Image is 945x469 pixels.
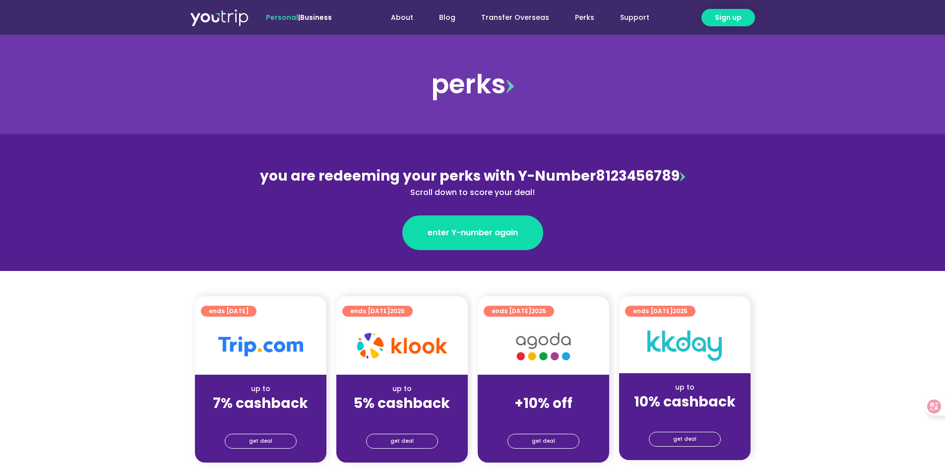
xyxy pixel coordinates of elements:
div: up to [627,382,743,393]
a: Blog [426,8,468,27]
span: Sign up [715,12,742,23]
div: (for stays only) [486,412,601,423]
a: ends [DATE] [201,306,256,317]
a: Sign up [701,9,755,26]
div: (for stays only) [344,412,460,423]
strong: 10% cashback [634,392,736,411]
div: 8123456789 [257,166,688,199]
span: ends [DATE] [492,306,546,317]
span: Personal [266,12,298,22]
div: up to [344,384,460,394]
a: ends [DATE]2025 [342,306,413,317]
a: Transfer Overseas [468,8,562,27]
strong: 7% cashback [213,394,308,413]
a: Perks [562,8,607,27]
a: Business [300,12,332,22]
div: (for stays only) [203,412,318,423]
span: ends [DATE] [209,306,249,317]
span: ends [DATE] [633,306,688,317]
span: 2025 [673,307,688,315]
span: | [266,12,332,22]
a: get deal [507,434,579,449]
a: get deal [225,434,297,449]
a: enter Y-number again [402,215,543,250]
nav: Menu [359,8,662,27]
div: Scroll down to score your deal! [257,187,688,199]
a: About [378,8,426,27]
a: get deal [649,432,721,447]
span: ends [DATE] [350,306,405,317]
div: (for stays only) [627,411,743,421]
strong: +10% off [514,394,572,413]
span: you are redeeming your perks with Y-Number [260,166,596,186]
span: get deal [249,434,272,448]
a: Support [607,8,662,27]
strong: 5% cashback [354,394,450,413]
span: 2025 [390,307,405,315]
div: up to [203,384,318,394]
span: get deal [390,434,414,448]
a: ends [DATE]2025 [625,306,695,317]
span: up to [534,384,553,394]
a: get deal [366,434,438,449]
span: enter Y-number again [428,227,518,239]
span: get deal [532,434,555,448]
span: get deal [673,432,696,446]
a: ends [DATE]2025 [484,306,554,317]
span: 2025 [531,307,546,315]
